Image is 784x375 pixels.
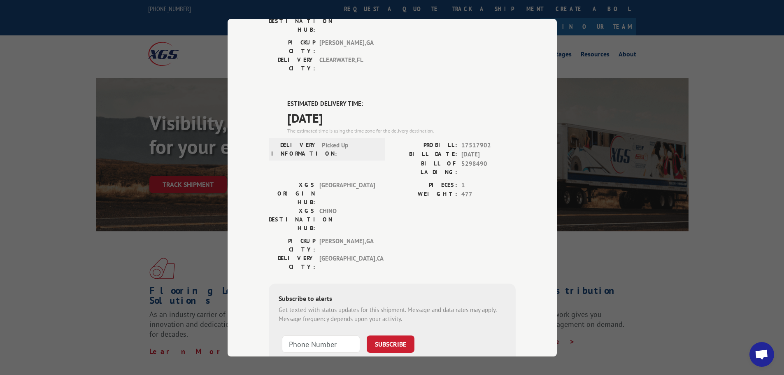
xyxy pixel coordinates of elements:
[271,140,318,158] label: DELIVERY INFORMATION:
[392,190,457,199] label: WEIGHT:
[461,180,516,190] span: 1
[269,56,315,73] label: DELIVERY CITY:
[269,236,315,254] label: PICKUP CITY:
[392,140,457,150] label: PROBILL:
[461,150,516,159] span: [DATE]
[287,108,516,127] span: [DATE]
[461,159,516,176] span: 5298490
[279,305,506,324] div: Get texted with status updates for this shipment. Message and data rates may apply. Message frequ...
[319,38,375,56] span: [PERSON_NAME] , GA
[287,99,516,109] label: ESTIMATED DELIVERY TIME:
[392,150,457,159] label: BILL DATE:
[269,38,315,56] label: PICKUP CITY:
[319,206,375,232] span: CHINO
[319,56,375,73] span: CLEARWATER , FL
[461,140,516,150] span: 17517902
[749,342,774,367] div: Open chat
[392,159,457,176] label: BILL OF LADING:
[322,140,377,158] span: Picked Up
[282,335,360,352] input: Phone Number
[319,254,375,271] span: [GEOGRAPHIC_DATA] , CA
[269,254,315,271] label: DELIVERY CITY:
[279,293,506,305] div: Subscribe to alerts
[269,8,315,34] label: XGS DESTINATION HUB:
[287,127,516,134] div: The estimated time is using the time zone for the delivery destination.
[367,335,414,352] button: SUBSCRIBE
[319,8,375,34] span: LAKELAND
[319,236,375,254] span: [PERSON_NAME] , GA
[269,180,315,206] label: XGS ORIGIN HUB:
[319,180,375,206] span: [GEOGRAPHIC_DATA]
[392,180,457,190] label: PIECES:
[461,190,516,199] span: 477
[269,206,315,232] label: XGS DESTINATION HUB:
